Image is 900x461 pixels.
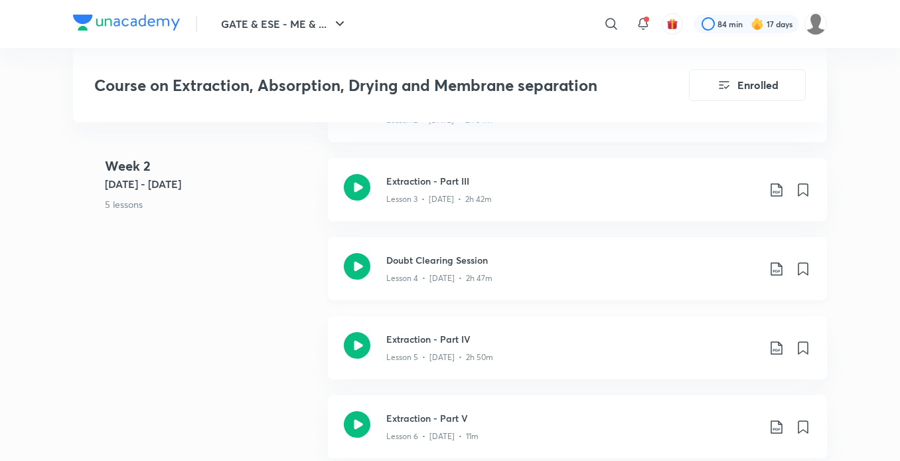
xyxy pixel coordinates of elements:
[73,15,180,34] a: Company Logo
[666,18,678,30] img: avatar
[105,176,317,192] h5: [DATE] - [DATE]
[751,17,764,31] img: streak
[386,272,492,284] p: Lesson 4 • [DATE] • 2h 47m
[662,13,683,35] button: avatar
[94,76,614,95] h3: Course on Extraction, Absorption, Drying and Membrane separation
[386,332,758,346] h3: Extraction - Part IV
[386,411,758,425] h3: Extraction - Part V
[105,156,317,176] h4: Week 2
[386,193,492,205] p: Lesson 3 • [DATE] • 2h 42m
[105,197,317,211] p: 5 lessons
[804,13,827,35] img: Mujtaba Ahsan
[213,11,356,37] button: GATE & ESE - ME & ...
[386,430,479,442] p: Lesson 6 • [DATE] • 11m
[73,15,180,31] img: Company Logo
[386,253,758,267] h3: Doubt Clearing Session
[689,69,806,101] button: Enrolled
[386,174,758,188] h3: Extraction - Part III
[328,316,827,395] a: Extraction - Part IVLesson 5 • [DATE] • 2h 50m
[386,351,493,363] p: Lesson 5 • [DATE] • 2h 50m
[328,237,827,316] a: Doubt Clearing SessionLesson 4 • [DATE] • 2h 47m
[328,158,827,237] a: Extraction - Part IIILesson 3 • [DATE] • 2h 42m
